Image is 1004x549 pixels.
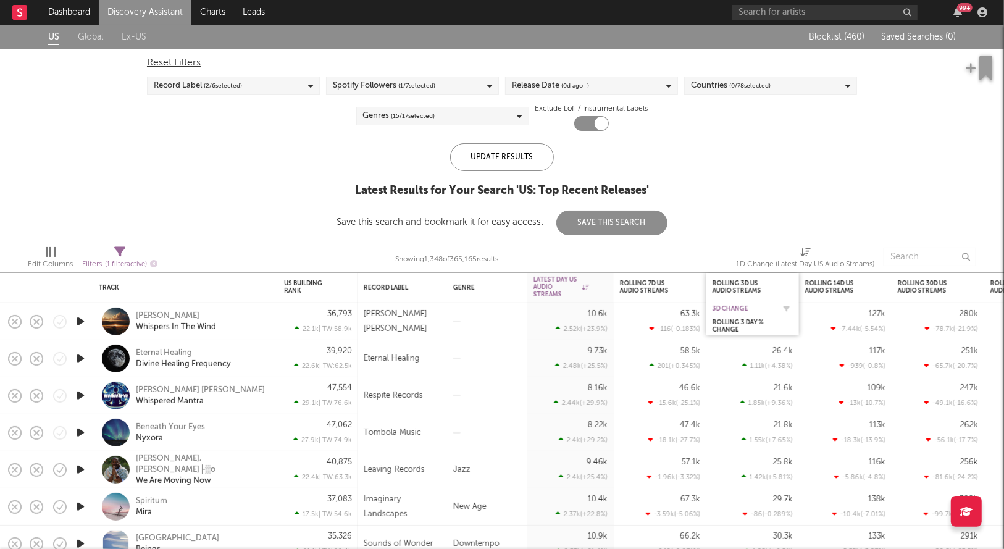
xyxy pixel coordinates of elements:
div: 99 + [957,3,973,12]
div: 36,793 [327,310,352,318]
div: [PERSON_NAME] [PERSON_NAME] [364,307,441,337]
span: Blocklist [809,33,864,41]
div: Edit Columns [28,241,73,277]
div: 21.8k [774,421,793,429]
div: Edit Columns [28,257,73,272]
div: 40,875 [327,458,352,466]
div: 58.5k [680,347,700,355]
a: Global [78,30,103,45]
div: Nyxora [136,433,163,444]
div: 1.42k ( +5.81 % ) [742,473,793,481]
a: Eternal Healing [136,348,192,359]
div: 17.5k | TW: 54.6k [284,510,352,518]
div: -7.44k ( -5.54 % ) [831,325,885,333]
div: 1.11k ( +4.38 % ) [742,362,793,370]
div: 8.22k [588,421,608,429]
div: Rolling 3D US Audio Streams [713,280,774,295]
div: 57.1k [682,458,700,466]
div: 27.9k | TW: 74.9k [284,436,352,444]
a: We Are Moving Now [136,476,211,487]
div: 30.3k [773,532,793,540]
button: 99+ [953,7,962,17]
div: Record Label [364,284,422,291]
span: ( 460 ) [844,33,864,41]
a: [PERSON_NAME] [PERSON_NAME] [136,385,265,396]
div: Latest Results for Your Search ' US: Top Recent Releases ' [337,183,667,198]
div: Showing 1,348 of 365,165 results [395,252,498,267]
div: 22.1k | TW: 58.9k [284,325,352,333]
div: 66.2k [680,532,700,540]
a: Mira [136,507,152,518]
a: [PERSON_NAME], [PERSON_NAME]├▒o [136,453,269,476]
div: -10.4k ( -7.01 % ) [832,510,885,518]
div: Divine Healing Frequency [136,359,231,370]
a: US [48,30,59,45]
div: -81.6k ( -24.2 % ) [924,473,978,481]
input: Search... [884,248,976,266]
span: ( 0 d ago+) [561,78,589,93]
div: -86 ( -0.289 % ) [743,510,793,518]
div: [GEOGRAPHIC_DATA] [136,533,219,544]
div: Countries [691,78,771,93]
a: Spiritum [136,496,167,507]
a: Ex-US [122,30,146,45]
div: -13k ( -10.7 % ) [839,399,885,407]
div: 291k [961,532,978,540]
div: 9.73k [588,347,608,355]
div: 29.7k [773,495,793,503]
span: ( 2 / 6 selected) [204,78,242,93]
div: Whispered Mantra [136,396,204,407]
div: -56.1k ( -17.7 % ) [926,436,978,444]
div: 1D Change (Latest Day US Audio Streams) [736,257,874,272]
div: 8.16k [588,384,608,392]
div: 10.4k [588,495,608,503]
div: 37,083 [327,495,352,503]
div: 63.3k [680,310,700,318]
div: New Age [447,488,527,526]
div: 26.4k [772,347,793,355]
span: ( 1 filter active) [105,261,147,268]
a: Whispers In The Wind [136,322,216,333]
div: -1.96k ( -3.32 % ) [647,473,700,481]
div: 35,326 [328,532,352,540]
div: 2.4k ( +29.2 % ) [559,436,608,444]
div: Filters [82,257,157,272]
div: 29.1k | TW: 76.6k [284,399,352,407]
div: US Building Rank [284,280,333,295]
div: -15.6k ( -25.1 % ) [648,399,700,407]
span: ( 1 / 7 selected) [398,78,435,93]
div: 2.37k ( +22.8 % ) [556,510,608,518]
span: ( 15 / 17 selected) [391,109,435,124]
button: Save This Search [556,211,667,235]
label: Exclude Lofi / Instrumental Labels [535,101,648,116]
div: 113k [869,421,885,429]
div: -18.1k ( -27.7 % ) [648,436,700,444]
div: 138k [868,495,885,503]
div: Rolling 30D US Audio Streams [898,280,960,295]
div: Track [99,284,266,291]
span: ( 0 ) [945,33,956,41]
div: Respite Records [364,388,423,403]
div: 247k [960,384,978,392]
div: 10.9k [588,532,608,540]
div: -3.59k ( -5.06 % ) [646,510,700,518]
div: -939 ( -0.8 % ) [840,362,885,370]
div: 2.52k ( +23.9 % ) [556,325,608,333]
div: Spotify Followers [333,78,435,93]
div: -99.7k ( -24.5 % ) [924,510,978,518]
input: Search for artists [732,5,918,20]
div: 133k [869,532,885,540]
div: 67.3k [680,495,700,503]
div: Beneath Your Eyes [136,422,205,433]
div: 109k [868,384,885,392]
div: 46.6k [679,384,700,392]
div: -65.7k ( -20.7 % ) [924,362,978,370]
div: Leaving Records [364,463,425,477]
